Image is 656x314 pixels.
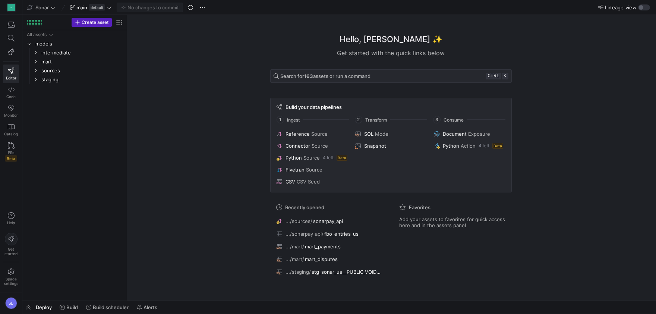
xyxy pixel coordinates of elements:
[364,143,386,149] span: Snapshot
[337,155,347,161] span: Beta
[35,40,123,48] span: models
[6,220,16,225] span: Help
[286,256,304,262] span: .../mart/
[6,76,16,80] span: Editor
[297,179,320,185] span: CSV Seed
[83,301,132,314] button: Build scheduler
[5,156,17,161] span: Beta
[3,230,19,259] button: Getstarted
[468,131,490,137] span: Exposure
[492,143,503,149] span: Beta
[312,269,382,275] span: stg_sonar_us__PUBLIC_VOIDED_PAYMENTS
[275,177,349,186] button: CSVCSV Seed
[3,295,19,311] button: SB
[286,179,295,185] span: CSV
[68,3,114,12] button: maindefault
[41,75,123,84] span: staging
[76,4,87,10] span: main
[286,131,310,137] span: Reference
[323,155,334,160] span: 4 left
[35,4,49,10] span: Sonar
[285,204,324,210] span: Recently opened
[486,73,501,79] kbd: ctrl
[286,231,324,237] span: .../sonarpay_api/
[7,4,15,11] div: S
[270,69,512,83] button: Search for163assets or run a commandctrlk
[6,94,16,99] span: Code
[303,155,320,161] span: Source
[82,20,108,25] span: Create asset
[25,48,124,57] div: Press SPACE to select this row.
[66,304,78,310] span: Build
[286,104,342,110] span: Build your data pipelines
[275,165,349,174] button: FivetranSource
[93,304,129,310] span: Build scheduler
[25,39,124,48] div: Press SPACE to select this row.
[41,48,123,57] span: intermediate
[25,66,124,75] div: Press SPACE to select this row.
[133,301,161,314] button: Alerts
[3,83,19,102] a: Code
[275,141,349,150] button: ConnectorSource
[286,269,311,275] span: .../staging/
[311,131,328,137] span: Source
[443,131,467,137] span: Document
[375,131,389,137] span: Model
[286,167,305,173] span: Fivetran
[461,143,476,149] span: Action
[25,30,124,39] div: Press SPACE to select this row.
[275,216,384,226] button: .../sources/sonarpay_api
[340,33,442,45] h1: Hello, [PERSON_NAME] ✨
[286,143,310,149] span: Connector
[286,218,312,224] span: .../sources/
[3,265,19,289] a: Spacesettings
[286,244,304,249] span: .../mart/
[354,141,428,150] button: Snapshot
[275,229,384,239] button: .../sonarpay_api/fbo_entries_us
[4,113,18,117] span: Monitor
[36,304,52,310] span: Deploy
[324,231,359,237] span: fbo_entries_us
[399,216,506,228] span: Add your assets to favorites for quick access here and in the assets panel
[25,3,57,12] button: Sonar
[3,102,19,120] a: Monitor
[605,4,637,10] span: Lineage view
[275,267,384,277] button: .../staging/stg_sonar_us__PUBLIC_VOIDED_PAYMENTS
[4,132,18,136] span: Catalog
[25,75,124,84] div: Press SPACE to select this row.
[143,304,157,310] span: Alerts
[27,32,47,37] div: All assets
[275,242,384,251] button: .../mart/mart_payments
[502,73,508,79] kbd: k
[409,204,430,210] span: Favorites
[3,120,19,139] a: Catalog
[3,209,19,228] button: Help
[3,139,19,164] a: PRsBeta
[280,73,370,79] span: Search for assets or run a command
[25,57,124,66] div: Press SPACE to select this row.
[304,73,313,79] strong: 163
[5,297,17,309] div: SB
[432,129,507,138] button: DocumentExposure
[275,254,384,264] button: .../mart/mart_disputes
[354,129,428,138] button: SQLModel
[4,277,18,286] span: Space settings
[8,150,14,155] span: PRs
[432,141,507,150] button: PythonAction4 leftBeta
[275,129,349,138] button: ReferenceSource
[275,153,349,162] button: PythonSource4 leftBeta
[479,143,489,148] span: 4 left
[306,167,322,173] span: Source
[56,301,81,314] button: Build
[3,65,19,83] a: Editor
[305,244,341,249] span: mart_payments
[364,131,373,137] span: SQL
[312,143,328,149] span: Source
[443,143,459,149] span: Python
[305,256,338,262] span: mart_disputes
[313,218,343,224] span: sonarpay_api
[41,66,123,75] span: sources
[270,48,512,57] div: Get started with the quick links below
[4,247,18,256] span: Get started
[89,4,105,10] span: default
